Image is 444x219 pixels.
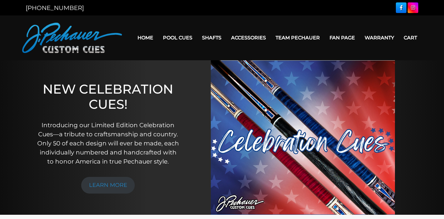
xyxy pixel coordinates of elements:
a: Shafts [197,30,226,45]
p: Introducing our Limited Edition Celebration Cues—a tribute to craftsmanship and country. Only 50 ... [36,121,180,166]
a: Accessories [226,30,271,45]
a: LEARN MORE [81,177,135,194]
a: Warranty [360,30,399,45]
a: Team Pechauer [271,30,325,45]
a: Fan Page [325,30,360,45]
a: [PHONE_NUMBER] [26,4,84,12]
img: Pechauer Custom Cues [22,23,122,53]
a: Pool Cues [158,30,197,45]
a: Home [133,30,158,45]
h1: NEW CELEBRATION CUES! [36,81,180,112]
a: Cart [399,30,422,45]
